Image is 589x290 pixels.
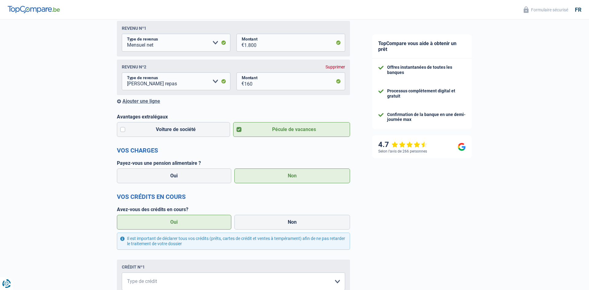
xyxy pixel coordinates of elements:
div: Offres instantanées de toutes les banques [387,65,466,75]
label: Payez-vous une pension alimentaire ? [117,160,350,166]
h2: Vos crédits en cours [117,193,350,200]
label: Pécule de vacances [233,122,350,137]
span: € [237,72,244,90]
h2: Vos charges [117,147,350,154]
label: Avantages extralégaux [117,114,350,120]
label: Oui [117,168,231,183]
button: Formulaire sécurisé [520,5,572,15]
div: fr [575,6,581,13]
label: Oui [117,215,231,230]
div: Ajouter une ligne [117,98,350,104]
div: Supprimer [325,64,345,69]
label: Non [234,215,350,230]
label: Non [234,168,350,183]
div: Processus complètement digital et gratuit [387,88,466,99]
div: Revenu nº1 [122,26,146,31]
div: TopCompare vous aide à obtenir un prêt [372,34,472,59]
div: Il est important de déclarer tous vos crédits (prêts, cartes de crédit et ventes à tempérament) a... [117,233,350,250]
span: € [237,34,244,52]
div: Confirmation de la banque en une demi-journée max [387,112,466,122]
label: Voiture de société [117,122,230,137]
div: Crédit nº1 [122,265,145,269]
div: Selon l’avis de 266 personnes [378,149,427,153]
label: Avez-vous des crédits en cours? [117,207,350,212]
img: TopCompare Logo [8,6,60,13]
div: Revenu nº2 [122,64,146,69]
div: 4.7 [378,140,428,149]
